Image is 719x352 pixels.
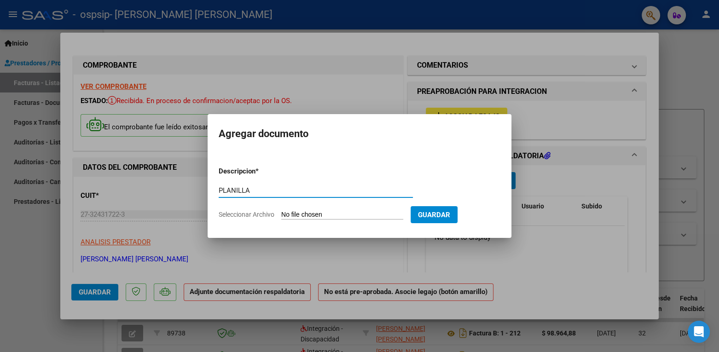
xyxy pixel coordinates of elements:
span: Guardar [418,211,450,219]
span: Seleccionar Archivo [219,211,274,218]
button: Guardar [411,206,458,223]
p: Descripcion [219,166,303,177]
h2: Agregar documento [219,125,500,143]
div: Open Intercom Messenger [688,321,710,343]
